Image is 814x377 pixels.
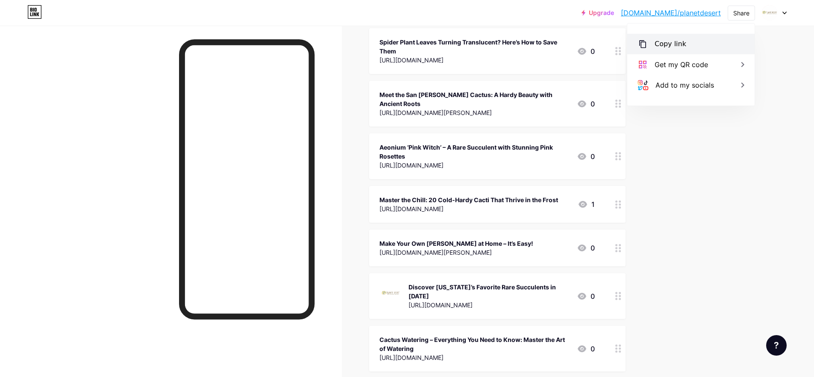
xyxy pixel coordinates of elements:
[655,39,686,49] div: Copy link
[379,90,570,108] div: Meet the San [PERSON_NAME] Cactus: A Hardy Beauty with Ancient Roots
[655,80,714,90] div: Add to my socials
[577,46,595,56] div: 0
[379,239,533,248] div: Make Your Own [PERSON_NAME] at Home – It’s Easy!
[379,108,570,117] div: [URL][DOMAIN_NAME][PERSON_NAME]
[577,151,595,162] div: 0
[408,283,570,300] div: Discover [US_STATE]’s Favorite Rare Succulents in [DATE]
[379,143,570,161] div: Aeonium ‘Pink Witch’ – A Rare Succulent with Stunning Pink Rosettes
[379,204,558,213] div: [URL][DOMAIN_NAME]
[379,56,570,65] div: [URL][DOMAIN_NAME]
[578,199,595,209] div: 1
[379,161,570,170] div: [URL][DOMAIN_NAME]
[621,8,721,18] a: [DOMAIN_NAME]/planetdesert
[379,195,558,204] div: Master the Chill: 20 Cold‑Hardy Cacti That Thrive in the Frost
[582,9,614,16] a: Upgrade
[379,248,533,257] div: [URL][DOMAIN_NAME][PERSON_NAME]
[379,282,402,304] img: Discover California’s Favorite Rare Succulents in 2025
[577,243,595,253] div: 0
[733,9,749,18] div: Share
[379,353,570,362] div: [URL][DOMAIN_NAME]
[655,59,708,70] div: Get my QR code
[577,344,595,354] div: 0
[577,291,595,301] div: 0
[577,99,595,109] div: 0
[379,335,570,353] div: Cactus Watering – Everything You Need to Know: Master the Art of Watering
[379,38,570,56] div: Spider Plant Leaves Turning Translucent? Here’s How to Save Them
[408,300,570,309] div: [URL][DOMAIN_NAME]
[761,5,778,21] img: planetdesert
